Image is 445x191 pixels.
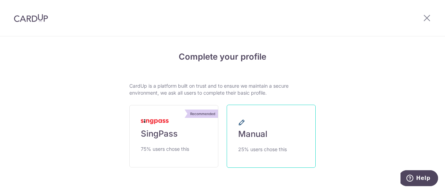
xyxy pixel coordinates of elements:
div: Recommended [187,110,218,118]
span: Help [16,5,30,11]
iframe: Opens a widget where you can find more information [400,170,438,188]
img: MyInfoLogo [141,119,169,124]
img: CardUp [14,14,48,22]
h4: Complete your profile [129,51,316,63]
span: 75% users chose this [141,145,189,153]
a: Manual 25% users chose this [227,105,316,168]
span: SingPass [141,128,178,139]
span: Manual [238,129,267,140]
p: CardUp is a platform built on trust and to ensure we maintain a secure environment, we ask all us... [129,83,316,96]
a: Recommended SingPass 75% users chose this [129,105,218,167]
span: 25% users chose this [238,145,287,154]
